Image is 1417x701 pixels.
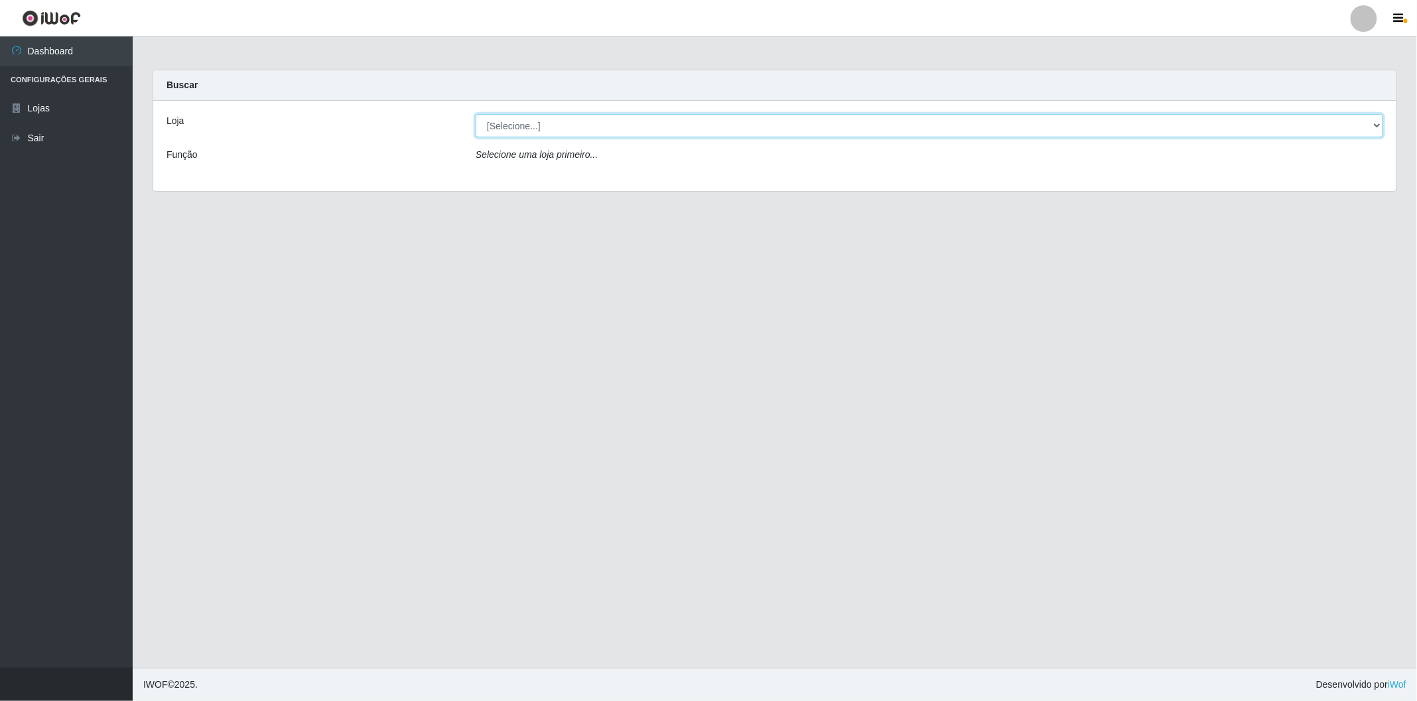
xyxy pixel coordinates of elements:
[22,10,81,27] img: CoreUI Logo
[1388,679,1406,690] a: iWof
[167,114,184,128] label: Loja
[1316,678,1406,692] span: Desenvolvido por
[476,149,598,160] i: Selecione uma loja primeiro...
[167,148,198,162] label: Função
[167,80,198,90] strong: Buscar
[143,678,198,692] span: © 2025 .
[143,679,168,690] span: IWOF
